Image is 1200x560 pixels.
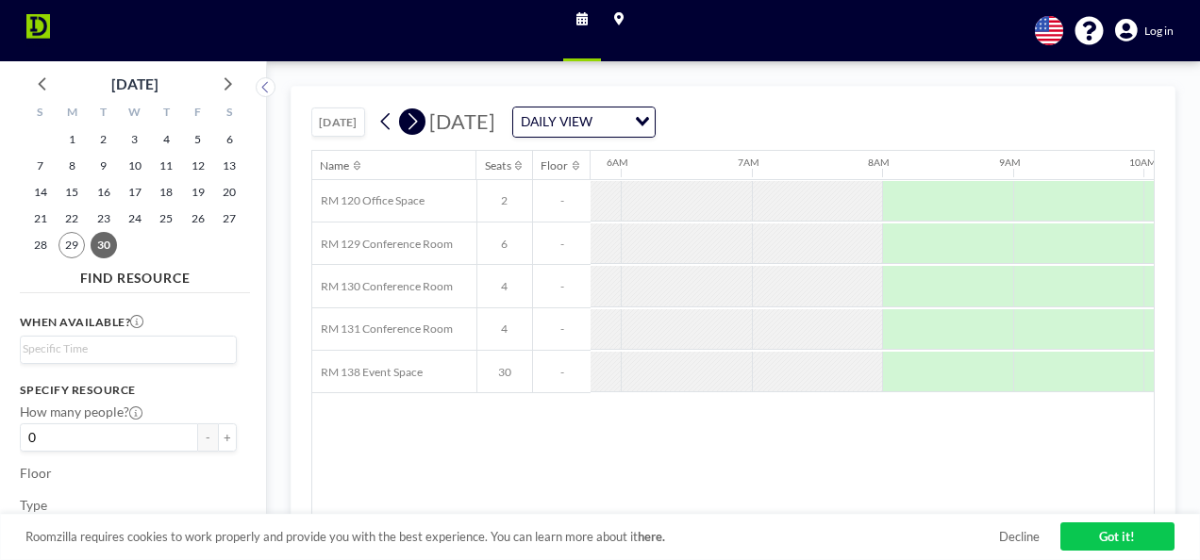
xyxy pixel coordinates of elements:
span: Wednesday, September 10, 2025 [122,153,148,179]
span: RM 138 Event Space [312,365,423,379]
span: Monday, September 1, 2025 [58,126,85,153]
span: 4 [477,321,533,336]
span: Thursday, September 18, 2025 [153,179,179,206]
span: Tuesday, September 2, 2025 [91,126,117,153]
img: organization-logo [26,14,51,47]
span: Roomzilla requires cookies to work properly and provide you with the best experience. You can lea... [25,529,999,544]
span: Tuesday, September 9, 2025 [91,153,117,179]
span: Friday, September 26, 2025 [185,206,211,232]
h3: Specify resource [20,383,238,397]
span: Sunday, September 21, 2025 [27,206,54,232]
h4: FIND RESOURCE [20,263,250,286]
span: RM 120 Office Space [312,193,425,207]
label: How many people? [20,404,142,420]
a: here. [638,529,665,544]
span: RM 131 Conference Room [312,321,453,336]
div: T [88,102,119,126]
div: 6AM [607,156,628,169]
span: Thursday, September 25, 2025 [153,206,179,232]
span: Saturday, September 27, 2025 [216,206,242,232]
div: S [214,102,245,126]
span: - [533,237,591,251]
span: Wednesday, September 24, 2025 [122,206,148,232]
div: [DATE] [111,71,158,97]
span: Thursday, September 11, 2025 [153,153,179,179]
span: Saturday, September 6, 2025 [216,126,242,153]
label: Floor [20,465,52,481]
div: 10AM [1129,156,1157,169]
button: [DATE] [311,107,364,137]
button: + [218,423,238,451]
span: RM 130 Conference Room [312,279,453,293]
span: Sunday, September 7, 2025 [27,153,54,179]
span: Friday, September 12, 2025 [185,153,211,179]
span: Friday, September 5, 2025 [185,126,211,153]
span: - [533,365,591,379]
span: - [533,321,591,336]
span: 30 [477,365,533,379]
span: Saturday, September 20, 2025 [216,179,242,206]
div: T [151,102,182,126]
span: Monday, September 15, 2025 [58,179,85,206]
span: RM 129 Conference Room [312,237,453,251]
span: Sunday, September 14, 2025 [27,179,54,206]
div: Name [320,158,349,173]
div: Search for option [21,337,237,362]
div: Seats [485,158,511,173]
span: Wednesday, September 17, 2025 [122,179,148,206]
label: Type [20,497,47,513]
span: [DATE] [429,109,495,134]
span: Sunday, September 28, 2025 [27,232,54,258]
button: - [198,423,218,451]
span: Friday, September 19, 2025 [185,179,211,206]
span: Tuesday, September 23, 2025 [91,206,117,232]
span: Monday, September 22, 2025 [58,206,85,232]
span: Tuesday, September 30, 2025 [91,232,117,258]
span: Tuesday, September 16, 2025 [91,179,117,206]
span: DAILY VIEW [517,111,595,133]
span: Monday, September 29, 2025 [58,232,85,258]
span: Log in [1144,24,1174,38]
div: M [56,102,87,126]
a: Log in [1115,19,1174,41]
input: Search for option [597,111,624,133]
span: Monday, September 8, 2025 [58,153,85,179]
a: Got it! [1060,522,1175,551]
div: Search for option [513,107,655,137]
a: Decline [999,529,1040,544]
span: - [533,193,591,207]
div: 7AM [738,156,759,169]
span: Thursday, September 4, 2025 [153,126,179,153]
div: 8AM [868,156,890,169]
span: 4 [477,279,533,293]
div: W [119,102,150,126]
input: Search for option [23,340,226,358]
div: Floor [541,158,568,173]
div: F [182,102,213,126]
span: Wednesday, September 3, 2025 [122,126,148,153]
div: S [25,102,56,126]
span: Saturday, September 13, 2025 [216,153,242,179]
div: 9AM [999,156,1021,169]
span: 2 [477,193,533,207]
span: - [533,279,591,293]
span: 6 [477,237,533,251]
